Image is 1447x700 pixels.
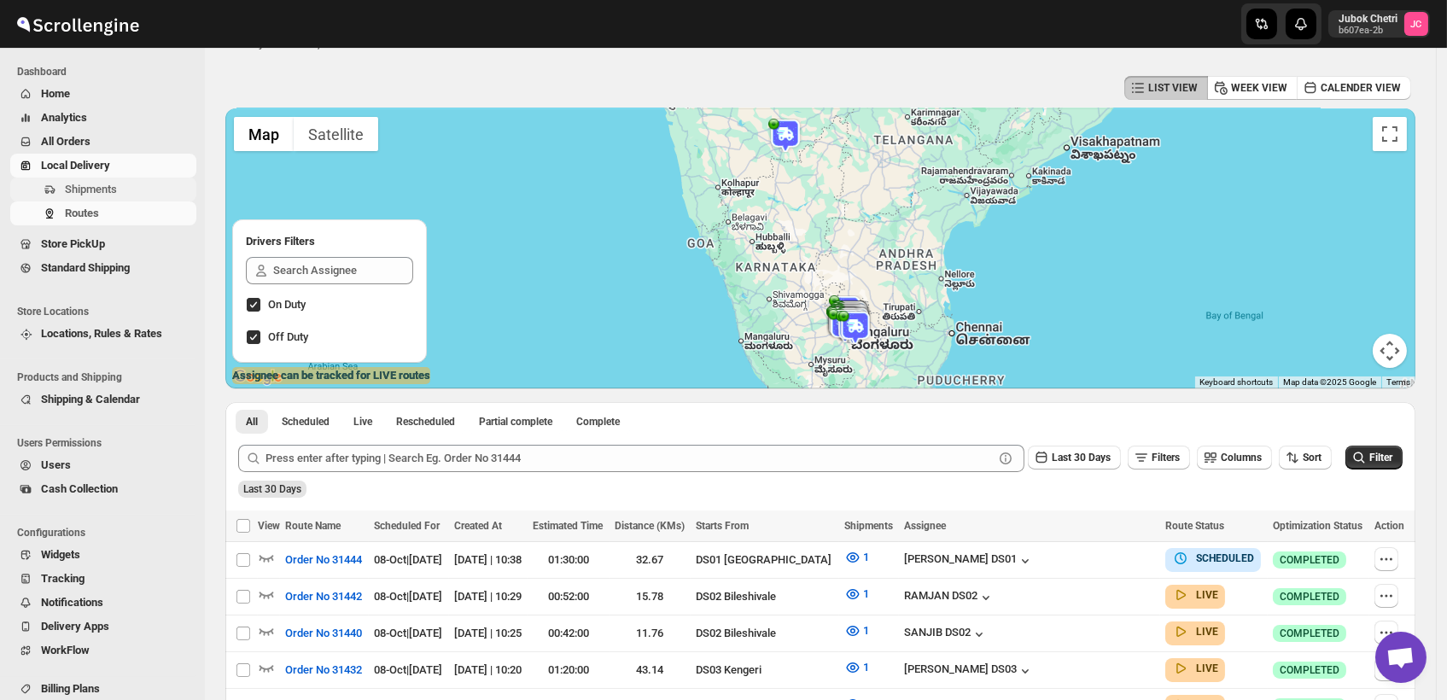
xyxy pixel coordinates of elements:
div: Open chat [1375,632,1427,683]
span: Configurations [17,526,196,540]
button: Toggle fullscreen view [1373,117,1407,151]
span: View [258,520,280,532]
button: Locations, Rules & Rates [10,322,196,346]
div: [DATE] | 10:38 [454,551,523,569]
span: Off Duty [268,330,308,343]
span: Notifications [41,596,103,609]
span: Cash Collection [41,482,118,495]
span: Shipments [65,183,117,195]
span: Order No 31442 [285,588,362,605]
span: Order No 31432 [285,662,362,679]
button: Shipments [10,178,196,201]
a: Terms (opens in new tab) [1386,377,1410,387]
span: 1 [863,624,869,637]
span: WorkFlow [41,644,90,656]
div: [DATE] | 10:29 [454,588,523,605]
button: Home [10,82,196,106]
button: Widgets [10,543,196,567]
span: Assignee [904,520,946,532]
span: Order No 31444 [285,551,362,569]
div: SANJIB DS02 [904,626,988,643]
span: On Duty [268,298,306,311]
div: 15.78 [615,588,686,605]
button: Filter [1345,446,1403,470]
button: [PERSON_NAME] DS01 [904,552,1034,569]
button: 1 [834,654,879,681]
b: LIVE [1196,589,1218,601]
button: Last 30 Days [1028,446,1121,470]
button: All Orders [10,130,196,154]
span: 1 [863,587,869,600]
span: Scheduled [282,415,330,429]
img: Google [230,366,286,388]
div: 43.14 [615,662,686,679]
span: LIST VIEW [1148,81,1198,95]
img: ScrollEngine [14,3,142,45]
button: Show satellite imagery [294,117,378,151]
button: Tracking [10,567,196,591]
span: Distance (KMs) [615,520,685,532]
span: Home [41,87,70,100]
span: Shipping & Calendar [41,393,140,405]
span: Complete [576,415,620,429]
b: LIVE [1196,626,1218,638]
span: Jubok Chetri [1404,12,1428,36]
button: SCHEDULED [1172,550,1254,567]
button: Order No 31444 [275,546,372,574]
div: 32.67 [615,551,686,569]
button: Filters [1128,446,1190,470]
button: Order No 31442 [275,583,372,610]
button: CALENDER VIEW [1297,76,1411,100]
span: Shipments [844,520,893,532]
button: All routes [236,410,268,434]
input: Press enter after typing | Search Eg. Order No 31444 [265,445,994,472]
b: LIVE [1196,662,1218,674]
span: WEEK VIEW [1231,81,1287,95]
span: Locations, Rules & Rates [41,327,162,340]
span: Local Delivery [41,159,110,172]
div: 00:52:00 [533,588,604,605]
span: Billing Plans [41,682,100,695]
button: Routes [10,201,196,225]
button: Show street map [234,117,294,151]
span: COMPLETED [1280,627,1339,640]
span: Filter [1369,452,1392,464]
span: Map data ©2025 Google [1283,377,1376,387]
span: Columns [1221,452,1262,464]
span: 08-Oct | [DATE] [374,590,442,603]
h2: Drivers Filters [246,233,413,250]
button: LIVE [1172,586,1218,604]
button: Sort [1279,446,1332,470]
button: Cash Collection [10,477,196,501]
span: Last 30 Days [1052,452,1111,464]
button: Order No 31440 [275,620,372,647]
button: Columns [1197,446,1272,470]
button: LIST VIEW [1124,76,1208,100]
span: Rescheduled [396,415,455,429]
div: [DATE] | 10:25 [454,625,523,642]
span: COMPLETED [1280,553,1339,567]
button: [PERSON_NAME] DS03 [904,662,1034,680]
span: 08-Oct | [DATE] [374,663,442,676]
span: Last 30 Days [243,483,301,495]
button: Notifications [10,591,196,615]
a: Open this area in Google Maps (opens a new window) [230,366,286,388]
span: Standard Shipping [41,261,130,274]
button: LIVE [1172,660,1218,677]
span: Users [41,458,71,471]
span: Sort [1303,452,1322,464]
span: Order No 31440 [285,625,362,642]
span: 1 [863,551,869,563]
span: Store PickUp [41,237,105,250]
div: 11.76 [615,625,686,642]
button: WEEK VIEW [1207,76,1298,100]
button: RAMJAN DS02 [904,589,995,606]
span: Delivery Apps [41,620,109,633]
span: Dashboard [17,65,196,79]
span: Estimated Time [533,520,603,532]
div: 01:20:00 [533,662,604,679]
div: 01:30:00 [533,551,604,569]
div: DS02 Bileshivale [696,588,834,605]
